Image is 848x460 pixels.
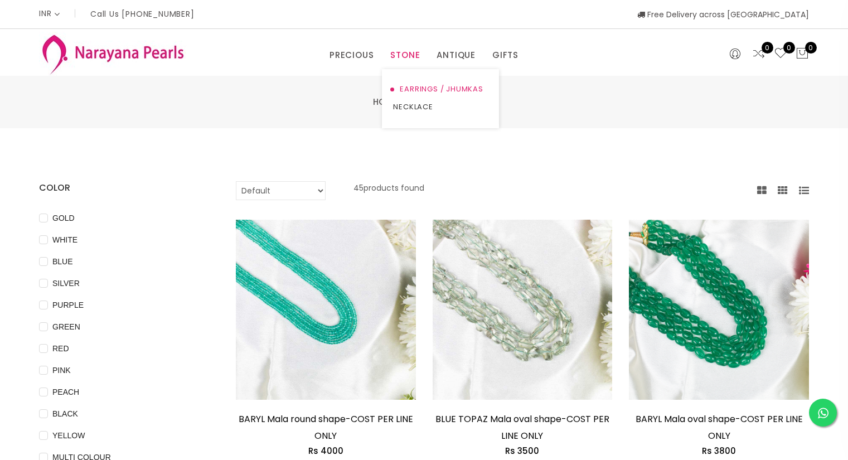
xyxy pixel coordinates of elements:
p: Call Us [PHONE_NUMBER] [90,10,195,18]
button: 0 [796,47,809,61]
a: BARYL Mala oval shape-COST PER LINE ONLY [636,413,803,442]
a: BLUE TOPAZ Mala oval shape-COST PER LINE ONLY [435,413,609,442]
a: ANTIQUE [437,47,476,64]
a: GIFTS [492,47,519,64]
span: GOLD [48,212,79,224]
span: PEACH [48,386,84,398]
span: BLACK [48,408,83,420]
span: SILVER [48,277,84,289]
a: PRECIOUS [329,47,374,64]
span: 0 [762,42,773,54]
span: Rs 3800 [702,445,736,457]
span: RED [48,342,74,355]
h4: COLOR [39,181,202,195]
span: Rs 3500 [505,445,539,457]
span: YELLOW [48,429,89,442]
p: 45 products found [353,181,424,200]
a: 0 [752,47,765,61]
a: STONE [390,47,420,64]
span: GREEN [48,321,85,333]
span: PURPLE [48,299,88,311]
a: NECKLACE [393,98,488,116]
span: 0 [805,42,817,54]
span: BLUE [48,255,77,268]
a: Home [373,96,397,108]
a: EARRINGS / JHUMKAS [393,80,488,98]
span: WHITE [48,234,82,246]
span: Rs 4000 [308,445,343,457]
span: 0 [783,42,795,54]
span: Free Delivery across [GEOGRAPHIC_DATA] [637,9,809,20]
a: BARYL Mala round shape-COST PER LINE ONLY [239,413,413,442]
a: 0 [774,47,787,61]
span: PINK [48,364,75,376]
